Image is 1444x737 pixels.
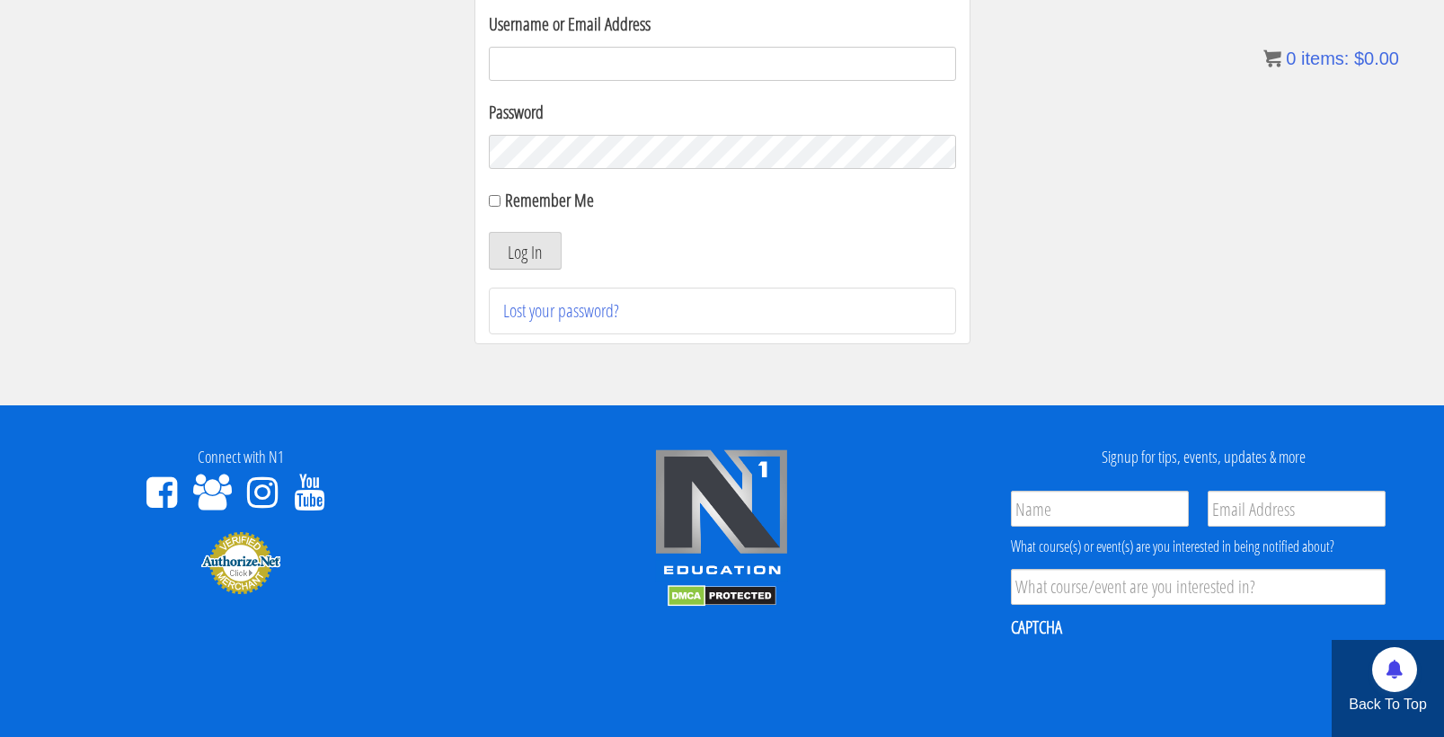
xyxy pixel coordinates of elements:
[1011,616,1062,639] label: CAPTCHA
[976,448,1431,466] h4: Signup for tips, events, updates & more
[489,99,956,126] label: Password
[1263,49,1399,68] a: 0 items: $0.00
[1354,49,1364,68] span: $
[1263,49,1281,67] img: icon11.png
[200,530,281,595] img: Authorize.Net Merchant - Click to Verify
[1011,569,1386,605] input: What course/event are you interested in?
[1011,491,1189,527] input: Name
[489,11,956,38] label: Username or Email Address
[489,232,562,270] button: Log In
[1301,49,1349,68] span: items:
[1354,49,1399,68] bdi: 0.00
[1011,651,1284,721] iframe: reCAPTCHA
[668,585,776,607] img: DMCA.com Protection Status
[1011,536,1386,557] div: What course(s) or event(s) are you interested in being notified about?
[1332,694,1444,715] p: Back To Top
[13,448,468,466] h4: Connect with N1
[1208,491,1386,527] input: Email Address
[503,298,619,323] a: Lost your password?
[654,448,789,582] img: n1-edu-logo
[505,188,594,212] label: Remember Me
[1286,49,1296,68] span: 0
